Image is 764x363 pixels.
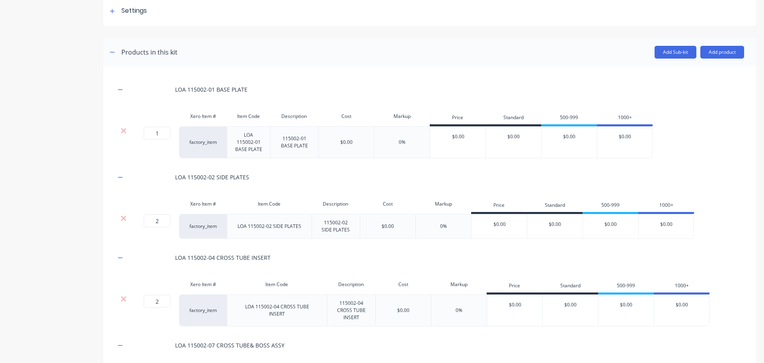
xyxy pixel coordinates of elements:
[542,127,597,147] div: $0.00
[527,214,583,234] div: $0.00
[230,302,324,319] div: LOA 115002-04 CROSS TUBE INSERT
[543,295,598,315] div: $0.00
[229,130,269,155] div: LOA 115002-01 BASE PLATE
[175,253,271,262] div: LOA 115002-04 CROSS TUBE INSERT
[654,279,709,294] div: 1000+
[179,294,227,326] div: factory_item
[360,196,415,212] div: Cost
[399,139,405,146] div: 0%
[179,196,227,212] div: Xero Item #
[583,198,638,214] div: 500-999
[430,110,485,126] div: Price
[274,133,316,151] div: 115002-01 BASE PLATE
[655,46,696,59] button: Add Sub-kit
[440,223,447,230] div: 0%
[471,198,527,214] div: Price
[542,279,598,294] div: Standard
[597,110,653,126] div: 1000+
[327,277,376,292] div: Description
[374,108,430,124] div: Markup
[121,6,147,16] div: Settings
[430,127,486,147] div: $0.00
[431,277,487,292] div: Markup
[144,214,170,227] input: ?
[144,127,170,139] input: ?
[175,341,285,349] div: LOA 115002-07 CROSS TUBE& BOSS ASSY
[227,108,270,124] div: Item Code
[487,295,543,315] div: $0.00
[486,127,541,147] div: $0.00
[638,198,694,214] div: 1000+
[375,277,431,292] div: Cost
[415,196,471,212] div: Markup
[318,108,374,124] div: Cost
[179,214,227,239] div: factory_item
[144,295,170,308] input: ?
[315,218,357,235] div: 115002-02 SIDE PLATES
[654,295,709,315] div: $0.00
[527,198,583,214] div: Standard
[312,196,360,212] div: Description
[541,110,597,126] div: 500-999
[231,221,308,232] div: LOA 115002-02 SIDE PLATES
[179,277,227,292] div: Xero Item #
[639,214,694,234] div: $0.00
[175,173,249,181] div: LOA 115002-02 SIDE PLATES
[485,110,541,126] div: Standard
[175,85,248,94] div: LOA 115002-01 BASE PLATE
[583,214,638,234] div: $0.00
[597,127,652,147] div: $0.00
[397,307,409,314] div: $0.00
[598,279,654,294] div: 500-999
[598,295,654,315] div: $0.00
[227,277,327,292] div: Item Code
[382,223,394,230] div: $0.00
[121,47,177,57] div: Products in this kit
[227,196,312,212] div: Item Code
[487,279,542,294] div: Price
[472,214,527,234] div: $0.00
[456,307,462,314] div: 0%
[331,298,372,323] div: 115002-04 CROSS TUBE INSERT
[700,46,744,59] button: Add product
[179,126,227,158] div: factory_item
[179,108,227,124] div: Xero Item #
[270,108,319,124] div: Description
[340,139,353,146] div: $0.00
